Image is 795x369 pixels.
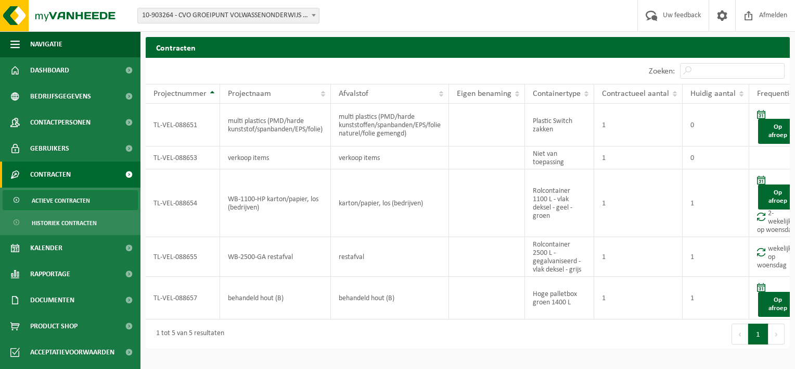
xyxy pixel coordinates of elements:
span: Huidig aantal [690,90,736,98]
td: 1 [683,237,749,277]
span: Documenten [30,287,74,313]
td: TL-VEL-088657 [146,277,220,319]
span: Projectnummer [153,90,207,98]
button: 1 [748,324,768,345]
td: verkoop items [220,146,331,169]
td: TL-VEL-088653 [146,146,220,169]
span: Rapportage [30,261,70,287]
td: multi plastics (PMD/harde kunststof/spanbanden/EPS/folie) [220,104,331,146]
span: Frequentie [757,90,793,98]
td: 1 [594,277,683,319]
span: Product Shop [30,313,78,339]
td: Hoge palletbox groen 1400 L [525,277,594,319]
span: 10-903264 - CVO GROEIPUNT VOLWASSENONDERWIJS - LOKEREN [138,8,319,23]
label: Zoeken: [649,67,675,76]
td: Rolcontainer 2500 L - gegalvaniseerd - vlak deksel - grijs [525,237,594,277]
td: WB-1100-HP karton/papier, los (bedrijven) [220,169,331,237]
a: Actieve contracten [3,190,138,210]
td: 0 [683,104,749,146]
td: Niet van toepassing [525,146,594,169]
td: 1 [594,169,683,237]
span: Gebruikers [30,136,69,162]
span: Kalender [30,235,62,261]
td: WB-2500-GA restafval [220,237,331,277]
td: 0 [683,146,749,169]
h2: Contracten [146,37,790,57]
td: 1 [683,169,749,237]
span: Contractueel aantal [602,90,669,98]
span: 10-903264 - CVO GROEIPUNT VOLWASSENONDERWIJS - LOKEREN [137,8,319,23]
a: Historiek contracten [3,213,138,232]
span: Bedrijfsgegevens [30,83,91,109]
span: Containertype [533,90,581,98]
td: multi plastics (PMD/harde kunststoffen/spanbanden/EPS/folie naturel/folie gemengd) [331,104,449,146]
td: 1 [594,237,683,277]
button: Previous [732,324,748,345]
span: Historiek contracten [32,213,97,233]
td: 1 [594,146,683,169]
td: Plastic Switch zakken [525,104,594,146]
span: Projectnaam [228,90,271,98]
span: Eigen benaming [457,90,511,98]
button: Next [768,324,785,345]
span: Contracten [30,162,71,188]
span: Navigatie [30,31,62,57]
td: Rolcontainer 1100 L - vlak deksel - geel - groen [525,169,594,237]
td: behandeld hout (B) [331,277,449,319]
td: behandeld hout (B) [220,277,331,319]
span: Actieve contracten [32,191,90,211]
td: verkoop items [331,146,449,169]
td: TL-VEL-088655 [146,237,220,277]
td: 1 [683,277,749,319]
td: TL-VEL-088651 [146,104,220,146]
span: Contactpersonen [30,109,91,136]
span: Afvalstof [339,90,368,98]
div: 1 tot 5 van 5 resultaten [151,325,224,343]
td: TL-VEL-088654 [146,169,220,237]
td: karton/papier, los (bedrijven) [331,169,449,237]
span: Dashboard [30,57,69,83]
td: restafval [331,237,449,277]
td: 1 [594,104,683,146]
span: Acceptatievoorwaarden [30,339,114,365]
